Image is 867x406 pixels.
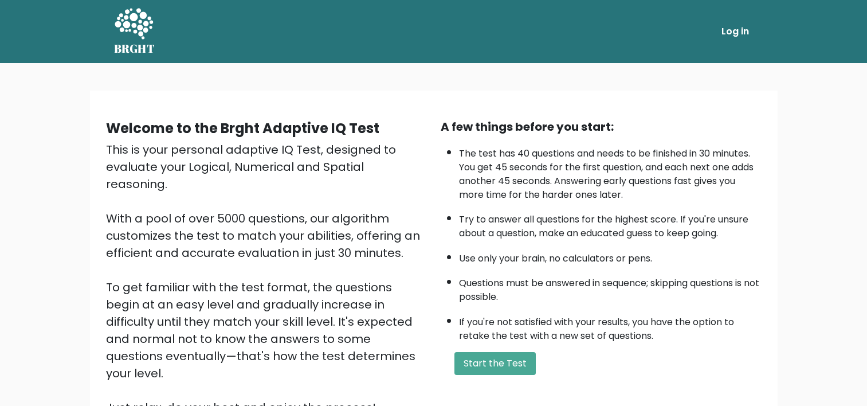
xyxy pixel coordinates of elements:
[459,271,762,304] li: Questions must be answered in sequence; skipping questions is not possible.
[459,207,762,240] li: Try to answer all questions for the highest score. If you're unsure about a question, make an edu...
[114,5,155,58] a: BRGHT
[459,310,762,343] li: If you're not satisfied with your results, you have the option to retake the test with a new set ...
[459,246,762,266] li: Use only your brain, no calculators or pens.
[454,352,536,375] button: Start the Test
[717,20,754,43] a: Log in
[114,42,155,56] h5: BRGHT
[106,119,379,138] b: Welcome to the Brght Adaptive IQ Test
[459,141,762,202] li: The test has 40 questions and needs to be finished in 30 minutes. You get 45 seconds for the firs...
[441,118,762,135] div: A few things before you start:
